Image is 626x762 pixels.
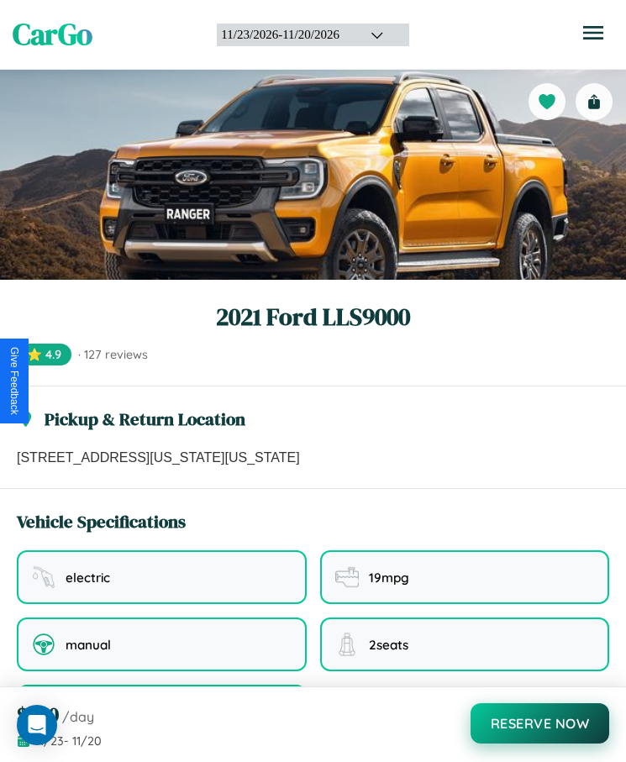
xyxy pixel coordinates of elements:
[17,509,186,533] h3: Vehicle Specifications
[17,701,59,728] span: $ 200
[335,633,359,656] img: seating
[17,344,71,365] span: ⭐ 4.9
[369,570,409,586] span: 19 mpg
[66,637,111,653] span: manual
[369,637,408,653] span: 2 seats
[8,347,20,415] div: Give Feedback
[17,705,57,745] div: Open Intercom Messenger
[17,448,609,468] p: [STREET_ADDRESS][US_STATE][US_STATE]
[13,14,92,55] span: CarGo
[32,565,55,589] img: fuel type
[66,570,110,586] span: electric
[62,708,94,725] span: /day
[78,347,148,362] span: · 127 reviews
[35,733,102,749] span: 11 / 23 - 11 / 20
[45,407,245,431] h3: Pickup & Return Location
[335,565,359,589] img: fuel efficiency
[221,28,350,42] div: 11 / 23 / 2026 - 11 / 20 / 2026
[471,703,610,744] button: Reserve Now
[17,300,609,334] h1: 2021 Ford LLS9000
